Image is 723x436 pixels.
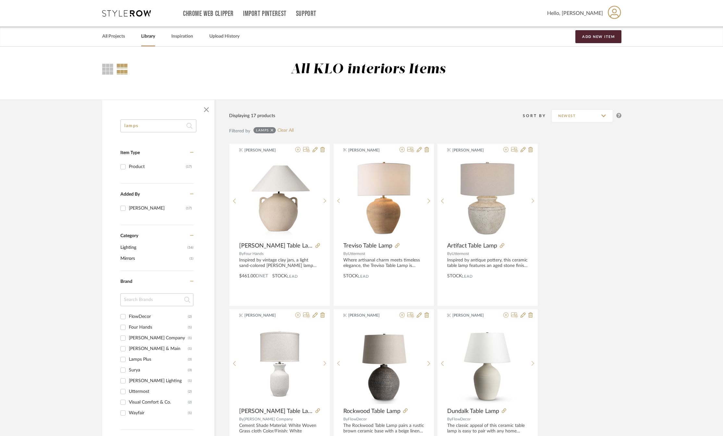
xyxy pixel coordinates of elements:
span: [PERSON_NAME] [348,147,389,153]
span: [PERSON_NAME] [244,147,285,153]
a: Inspiration [171,32,193,41]
span: [PERSON_NAME] [244,312,285,318]
span: [PERSON_NAME] [452,312,493,318]
div: Where artisanal charm meets timeless elegance, the Treviso Table Lamp is crafted from terracotta ... [343,258,424,269]
span: STOCK [447,273,462,280]
input: Search within 17 results [120,119,196,132]
span: DNET [256,274,268,278]
div: (2) [188,311,192,322]
div: Four Hands [129,322,188,333]
span: FlowDecor [348,417,367,421]
span: [PERSON_NAME] [452,147,493,153]
span: $461.00 [239,274,256,278]
div: Uttermost [129,386,188,397]
span: FlowDecor [452,417,471,421]
div: (1) [188,408,192,418]
span: [PERSON_NAME] Company [244,417,293,421]
a: Clear All [277,128,294,133]
div: FlowDecor [129,311,188,322]
div: (1) [188,333,192,343]
span: Treviso Table Lamp [343,242,392,249]
span: [PERSON_NAME] Table Lamp [239,242,313,249]
span: [PERSON_NAME] Table Lamp [239,408,313,415]
img: Gilbert Table Lamp [247,323,312,404]
span: Uttermost [452,252,469,256]
span: By [343,417,348,421]
a: All Projects [102,32,125,41]
div: Wayfair [129,408,188,418]
a: Library [141,32,155,41]
div: Cement Shade Material: White Woven Grass cloth Color/Finish: White [239,423,320,434]
div: (1) [188,322,192,333]
div: Product [129,162,186,172]
span: Lead [287,274,298,279]
div: [PERSON_NAME] & Main [129,344,188,354]
span: By [447,417,452,421]
div: 0 [239,158,320,239]
div: Visual Comfort & Co. [129,397,188,407]
div: (1) [188,376,192,386]
span: (16) [188,242,193,253]
div: The classic appeal of this ceramic table lamp is easy to pair with any home décor. The cream base... [447,423,528,434]
span: [PERSON_NAME] [348,312,389,318]
div: (1) [188,344,192,354]
span: Uttermost [348,252,365,256]
div: (2) [188,397,192,407]
img: Dundalk Table Lamp [447,323,528,404]
span: By [239,252,244,256]
input: Search Brands [120,293,193,306]
div: Filtered by [229,127,250,135]
span: Brand [120,279,132,284]
div: The Rockwood Table Lamp pairs a rustic brown ceramic base with a beige linen drum shade. The gent... [343,423,424,434]
span: STOCK [272,273,287,280]
div: Surya [129,365,188,375]
span: Dundalk Table Lamp [447,408,499,415]
span: Rockwood Table Lamp [343,408,400,415]
span: By [343,252,348,256]
a: Chrome Web Clipper [183,11,234,17]
span: STOCK [343,273,358,280]
div: Sort By [523,113,551,119]
div: Inspired by vintage clay jars, a light sand-colored [PERSON_NAME] lamp with handle-like detailing... [239,258,320,269]
div: lamps [256,128,269,132]
span: Added By [120,192,140,197]
div: [PERSON_NAME] [129,203,186,213]
a: Import Pinterest [243,11,287,17]
div: All KLO interiors Items [291,61,446,78]
span: Lighting [120,242,186,253]
span: By [239,417,244,421]
button: Close [200,103,213,116]
img: Rockwood Table Lamp [343,323,424,404]
div: 0 [343,158,424,239]
button: Add New Item [575,30,621,43]
span: Hello, [PERSON_NAME] [547,9,603,17]
div: 0 [447,158,528,239]
span: Artifact Table Lamp [447,242,497,249]
span: Item Type [120,151,140,155]
span: Lead [358,274,369,279]
div: (3) [188,354,192,365]
span: Mirrors [120,253,188,264]
div: [PERSON_NAME] Lighting [129,376,188,386]
a: Upload History [209,32,239,41]
div: (2) [188,386,192,397]
span: By [447,252,452,256]
span: Four Hands [244,252,263,256]
div: Inspired by antique pottery, this ceramic table lamp features an aged stone finish with character... [447,258,528,269]
img: Treviso Table Lamp [343,158,424,238]
a: Support [296,11,316,17]
div: [PERSON_NAME] Company [129,333,188,343]
span: Lead [462,274,473,279]
img: Artifact Table Lamp [447,158,528,238]
div: Displaying 17 products [229,112,275,119]
span: Category [120,233,138,239]
img: Mays Table Lamp [239,158,320,238]
div: (17) [186,203,192,213]
div: Lamps Plus [129,354,188,365]
div: (17) [186,162,192,172]
span: (1) [190,253,193,264]
div: (3) [188,365,192,375]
